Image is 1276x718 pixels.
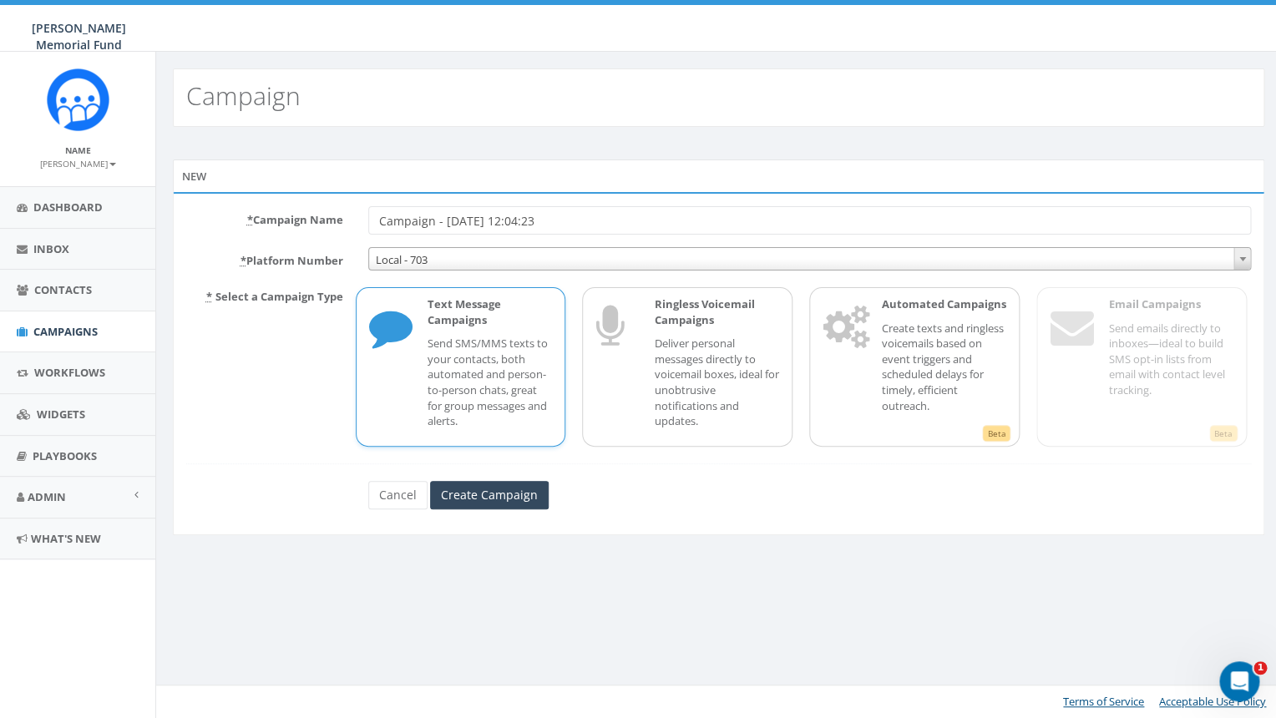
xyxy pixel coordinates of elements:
[654,336,779,428] p: Deliver personal messages directly to voicemail boxes, ideal for unobtrusive notifications and up...
[47,68,109,131] img: Rally_Corp_Icon.png
[34,282,92,297] span: Contacts
[31,531,101,546] span: What's New
[428,296,553,327] p: Text Message Campaigns
[369,248,1251,271] span: Local - 703
[32,20,126,53] span: [PERSON_NAME] Memorial Fund
[881,296,1006,312] p: Automated Campaigns
[241,253,246,268] abbr: required
[1159,694,1266,709] a: Acceptable Use Policy
[247,212,253,227] abbr: required
[368,247,1252,271] span: Local - 703
[174,247,356,269] label: Platform Number
[37,407,85,422] span: Widgets
[186,82,301,109] h2: Campaign
[215,289,343,304] span: Select a Campaign Type
[368,481,428,509] a: Cancel
[368,206,1252,235] input: Enter Campaign Name
[65,144,91,156] small: Name
[34,365,105,380] span: Workflows
[33,448,97,463] span: Playbooks
[40,155,116,170] a: [PERSON_NAME]
[174,206,356,228] label: Campaign Name
[430,481,549,509] input: Create Campaign
[1209,425,1238,442] span: Beta
[1253,661,1267,675] span: 1
[1063,694,1144,709] a: Terms of Service
[1219,661,1259,701] iframe: Intercom live chat
[40,158,116,169] small: [PERSON_NAME]
[28,489,66,504] span: Admin
[33,241,69,256] span: Inbox
[881,321,1006,413] p: Create texts and ringless voicemails based on event triggers and scheduled delays for timely, eff...
[33,200,103,215] span: Dashboard
[173,159,1264,193] div: New
[33,324,98,339] span: Campaigns
[428,336,553,428] p: Send SMS/MMS texts to your contacts, both automated and person-to-person chats, great for group m...
[982,425,1010,442] span: Beta
[654,296,779,327] p: Ringless Voicemail Campaigns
